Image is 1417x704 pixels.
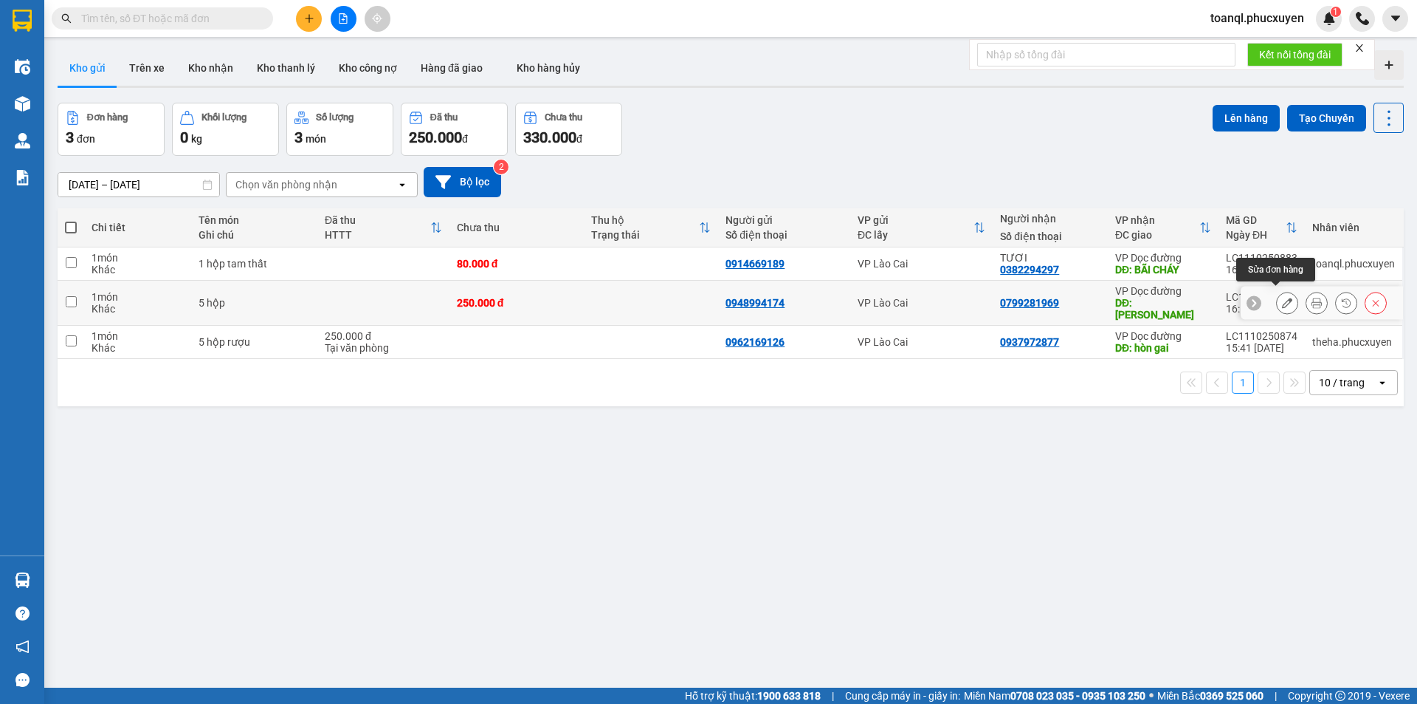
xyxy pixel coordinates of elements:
[331,6,356,32] button: file-add
[1000,213,1100,225] div: Người nhận
[457,297,576,309] div: 250.000 đ
[1335,691,1345,701] span: copyright
[296,6,322,32] button: plus
[304,13,314,24] span: plus
[294,129,303,146] span: 3
[92,222,184,233] div: Chi tiết
[457,222,576,233] div: Chưa thu
[757,690,821,702] strong: 1900 633 818
[92,330,184,342] div: 1 món
[13,10,32,32] img: logo-vxr
[409,50,494,86] button: Hàng đã giao
[58,173,219,196] input: Select a date range.
[409,129,462,146] span: 250.000
[1319,375,1365,390] div: 10 / trang
[325,214,430,226] div: Đã thu
[117,50,176,86] button: Trên xe
[832,688,834,704] span: |
[1389,12,1402,25] span: caret-down
[1226,342,1297,354] div: 15:41 [DATE]
[1312,222,1395,233] div: Nhân viên
[325,330,442,342] div: 250.000 đ
[92,264,184,276] div: Khác
[7,43,148,95] span: Gửi hàng [GEOGRAPHIC_DATA]: Hotline:
[245,50,327,86] button: Kho thanh lý
[591,229,699,241] div: Trạng thái
[327,50,409,86] button: Kho công nợ
[1115,214,1199,226] div: VP nhận
[523,129,576,146] span: 330.000
[1000,264,1059,276] div: 0382294297
[1000,336,1059,348] div: 0937972877
[87,112,128,123] div: Đơn hàng
[457,258,576,270] div: 80.000 đ
[306,133,326,145] span: món
[1213,105,1280,131] button: Lên hàng
[1226,264,1297,276] div: 16:18 [DATE]
[725,336,785,348] div: 0962169126
[1115,285,1211,297] div: VP Dọc đường
[1275,688,1277,704] span: |
[191,133,202,145] span: kg
[1010,690,1145,702] strong: 0708 023 035 - 0935 103 250
[515,103,622,156] button: Chưa thu330.000đ
[1000,297,1059,309] div: 0799281969
[15,170,30,185] img: solution-icon
[1226,229,1286,241] div: Ngày ĐH
[15,96,30,112] img: warehouse-icon
[199,297,310,309] div: 5 hộp
[1247,43,1342,66] button: Kết nối tổng đài
[462,133,468,145] span: đ
[1356,12,1369,25] img: phone-icon
[77,133,95,145] span: đơn
[172,103,279,156] button: Khối lượng0kg
[1232,372,1254,394] button: 1
[1115,264,1211,276] div: DĐ: BÃI CHÁY
[201,112,246,123] div: Khối lượng
[1115,342,1211,354] div: DĐ: hòn gai
[1382,6,1408,32] button: caret-down
[396,179,408,191] svg: open
[1226,291,1297,303] div: LC1110250882
[1287,105,1366,131] button: Tạo Chuyến
[199,336,310,348] div: 5 hộp rượu
[1226,214,1286,226] div: Mã GD
[15,7,139,39] strong: Công ty TNHH Phúc Xuyên
[845,688,960,704] span: Cung cấp máy in - giấy in:
[286,103,393,156] button: Số lượng3món
[1333,7,1338,17] span: 1
[15,133,30,148] img: warehouse-icon
[58,103,165,156] button: Đơn hàng3đơn
[858,214,973,226] div: VP gửi
[1226,303,1297,315] div: 16:12 [DATE]
[584,208,718,247] th: Toggle SortBy
[13,99,142,138] span: Gửi hàng Hạ Long: Hotline:
[725,258,785,270] div: 0914669189
[92,291,184,303] div: 1 món
[591,214,699,226] div: Thu hộ
[430,112,458,123] div: Đã thu
[1200,690,1263,702] strong: 0369 525 060
[58,50,117,86] button: Kho gửi
[858,297,985,309] div: VP Lào Cai
[1312,258,1395,270] div: toanql.phucxuyen
[92,252,184,264] div: 1 món
[92,342,184,354] div: Khác
[1354,43,1365,53] span: close
[325,342,442,354] div: Tại văn phòng
[15,673,30,687] span: message
[685,688,821,704] span: Hỗ trợ kỹ thuật:
[1115,297,1211,321] div: DĐ: Hạ Long
[1226,330,1297,342] div: LC1110250874
[1259,47,1331,63] span: Kết nối tổng đài
[1376,377,1388,389] svg: open
[1323,12,1336,25] img: icon-new-feature
[1236,258,1315,281] div: Sửa đơn hàng
[1218,208,1305,247] th: Toggle SortBy
[61,13,72,24] span: search
[1157,688,1263,704] span: Miền Bắc
[31,69,148,95] strong: 0888 827 827 - 0848 827 827
[424,167,501,197] button: Bộ lọc
[1199,9,1316,27] span: toanql.phucxuyen
[1276,292,1298,314] div: Sửa đơn hàng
